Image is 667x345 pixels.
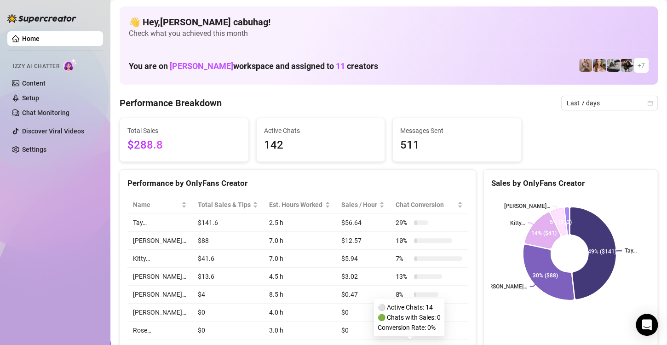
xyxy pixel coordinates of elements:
[396,253,410,264] span: 7 %
[13,62,59,71] span: Izzy AI Chatter
[127,268,192,286] td: [PERSON_NAME]…
[22,146,46,153] a: Settings
[192,304,264,322] td: $0
[336,196,390,214] th: Sales / Hour
[22,94,39,102] a: Setup
[400,126,514,136] span: Messages Sent
[341,200,377,210] span: Sales / Hour
[396,218,410,228] span: 29 %
[127,304,192,322] td: [PERSON_NAME]…
[264,322,336,339] td: 3.0 h
[127,177,468,190] div: Performance by OnlyFans Creator
[7,14,76,23] img: logo-BBDzfeDw.svg
[336,286,390,304] td: $0.47
[120,97,222,109] h4: Performance Breakdown
[127,232,192,250] td: [PERSON_NAME]…
[127,214,192,232] td: Tay️…
[264,286,336,304] td: 8.5 h
[647,100,653,106] span: calendar
[400,137,514,154] span: 511
[396,200,455,210] span: Chat Conversion
[198,200,251,210] span: Total Sales & Tips
[264,137,378,154] span: 142
[192,232,264,250] td: $88
[269,200,323,210] div: Est. Hours Worked
[390,196,468,214] th: Chat Conversion
[264,126,378,136] span: Active Chats
[336,61,345,71] span: 11
[579,59,592,72] img: Leila (@leila_n)
[192,250,264,268] td: $41.6
[127,196,192,214] th: Name
[396,236,410,246] span: 10 %
[129,16,649,29] h4: 👋 Hey, [PERSON_NAME] cabuhag !
[638,60,645,70] span: + 7
[264,214,336,232] td: 2.5 h
[22,127,84,135] a: Discover Viral Videos
[127,322,192,339] td: Rose…
[22,109,69,116] a: Chat Monitoring
[192,286,264,304] td: $4
[374,299,444,336] div: ⚪ Active Chats: 14 🟢 Chats with Sales: 0 Conversion Rate: 0%
[593,59,606,72] img: Chloe (@chloefoxxe)
[264,250,336,268] td: 7.0 h
[607,59,620,72] img: Tay️ (@itstaysis)
[396,289,410,299] span: 8 %
[133,200,179,210] span: Name
[127,137,241,154] span: $288.8
[336,268,390,286] td: $3.02
[264,232,336,250] td: 7.0 h
[170,61,233,71] span: [PERSON_NAME]
[624,247,636,254] text: Tay️…
[22,35,40,42] a: Home
[264,304,336,322] td: 4.0 h
[192,214,264,232] td: $141.6
[127,286,192,304] td: [PERSON_NAME]…
[336,250,390,268] td: $5.94
[22,80,46,87] a: Content
[621,59,633,72] img: Rose (@rose_d_kush)
[336,304,390,322] td: $0
[336,322,390,339] td: $0
[192,196,264,214] th: Total Sales & Tips
[336,214,390,232] td: $56.64
[336,232,390,250] td: $12.57
[491,177,650,190] div: Sales by OnlyFans Creator
[129,29,649,39] span: Check what you achieved this month
[504,203,550,209] text: [PERSON_NAME]…
[192,322,264,339] td: $0
[396,271,410,282] span: 13 %
[63,58,77,72] img: AI Chatter
[481,283,527,290] text: [PERSON_NAME]…
[127,126,241,136] span: Total Sales
[264,268,336,286] td: 4.5 h
[129,61,378,71] h1: You are on workspace and assigned to creators
[192,268,264,286] td: $13.6
[510,220,525,226] text: Kitty…
[567,96,652,110] span: Last 7 days
[636,314,658,336] div: Open Intercom Messenger
[127,250,192,268] td: Kitty…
